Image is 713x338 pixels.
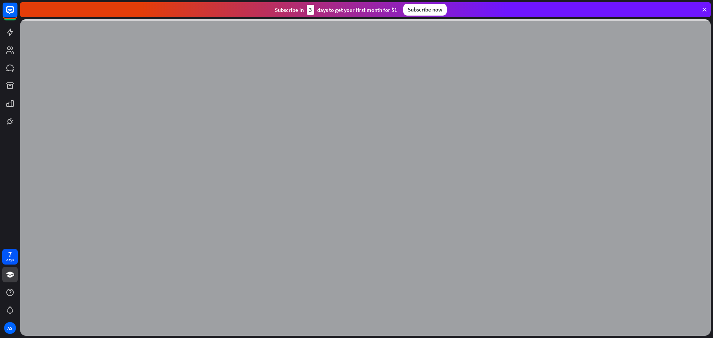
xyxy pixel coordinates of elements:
div: 3 [307,5,314,15]
div: Subscribe now [403,4,447,16]
div: Subscribe in days to get your first month for $1 [275,5,397,15]
div: 7 [8,251,12,257]
a: 7 days [2,249,18,265]
div: days [6,257,14,263]
div: AS [4,322,16,334]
